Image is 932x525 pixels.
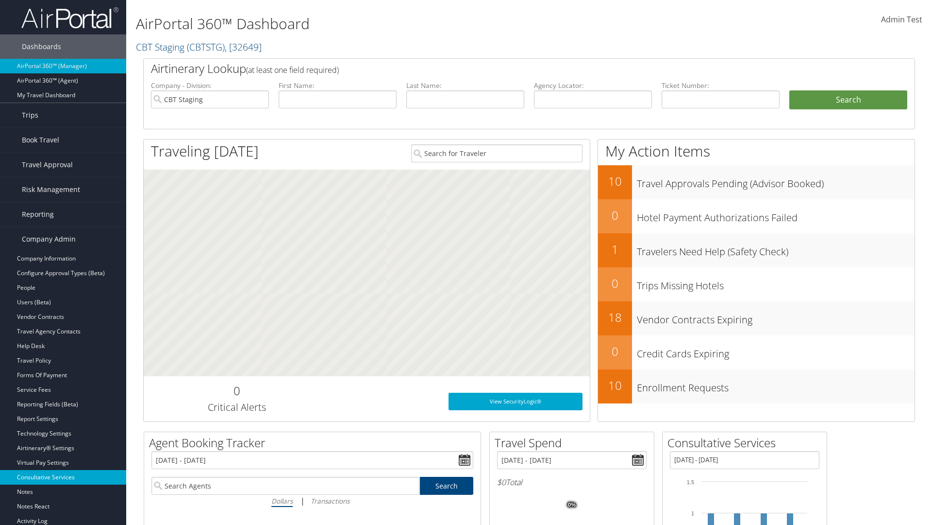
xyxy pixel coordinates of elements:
tspan: 0% [568,502,576,508]
h3: Hotel Payment Authorizations Failed [637,206,915,225]
h1: My Action Items [598,141,915,161]
a: 0Trips Missing Hotels [598,267,915,301]
label: Ticket Number: [662,81,780,90]
label: Agency Locator: [534,81,652,90]
img: airportal-logo.png [21,6,118,29]
span: Admin Test [881,14,922,25]
h2: Consultative Services [667,435,827,451]
h2: 0 [151,383,322,399]
a: 0Credit Cards Expiring [598,335,915,369]
span: Company Admin [22,227,76,251]
span: Dashboards [22,35,61,59]
a: Admin Test [881,5,922,35]
div: | [151,495,473,507]
i: Transactions [311,496,349,506]
label: Company - Division: [151,81,269,90]
h2: Airtinerary Lookup [151,60,843,77]
h3: Trips Missing Hotels [637,274,915,293]
h2: Agent Booking Tracker [149,435,481,451]
span: Trips [22,103,38,127]
h2: 0 [598,275,632,292]
a: 1Travelers Need Help (Safety Check) [598,233,915,267]
a: 0Hotel Payment Authorizations Failed [598,199,915,233]
h3: Travel Approvals Pending (Advisor Booked) [637,172,915,191]
label: First Name: [279,81,397,90]
span: Risk Management [22,177,80,202]
h1: Traveling [DATE] [151,141,259,161]
span: Reporting [22,202,54,227]
input: Search Agents [151,477,419,495]
span: , [ 32649 ] [225,40,262,53]
h3: Enrollment Requests [637,376,915,395]
span: (at least one field required) [246,65,339,75]
input: Search for Traveler [411,144,582,162]
h3: Vendor Contracts Expiring [637,308,915,327]
h2: 0 [598,207,632,224]
tspan: 1 [691,510,694,516]
h2: Travel Spend [495,435,654,451]
a: View SecurityLogic® [449,393,582,410]
h2: 0 [598,343,632,360]
a: 18Vendor Contracts Expiring [598,301,915,335]
a: CBT Staging [136,40,262,53]
h3: Travelers Need Help (Safety Check) [637,240,915,259]
h2: 10 [598,377,632,394]
a: 10Travel Approvals Pending (Advisor Booked) [598,165,915,199]
span: Book Travel [22,128,59,152]
a: 10Enrollment Requests [598,369,915,403]
span: ( CBTSTG ) [187,40,225,53]
h3: Critical Alerts [151,401,322,414]
span: $0 [497,477,506,488]
h1: AirPortal 360™ Dashboard [136,14,660,34]
h6: Total [497,477,647,488]
tspan: 1.5 [687,479,694,485]
i: Dollars [271,496,293,506]
a: Search [420,477,474,495]
h3: Credit Cards Expiring [637,342,915,361]
button: Search [789,90,907,110]
label: Last Name: [406,81,524,90]
h2: 18 [598,309,632,326]
h2: 1 [598,241,632,258]
span: Travel Approval [22,153,73,177]
h2: 10 [598,173,632,190]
